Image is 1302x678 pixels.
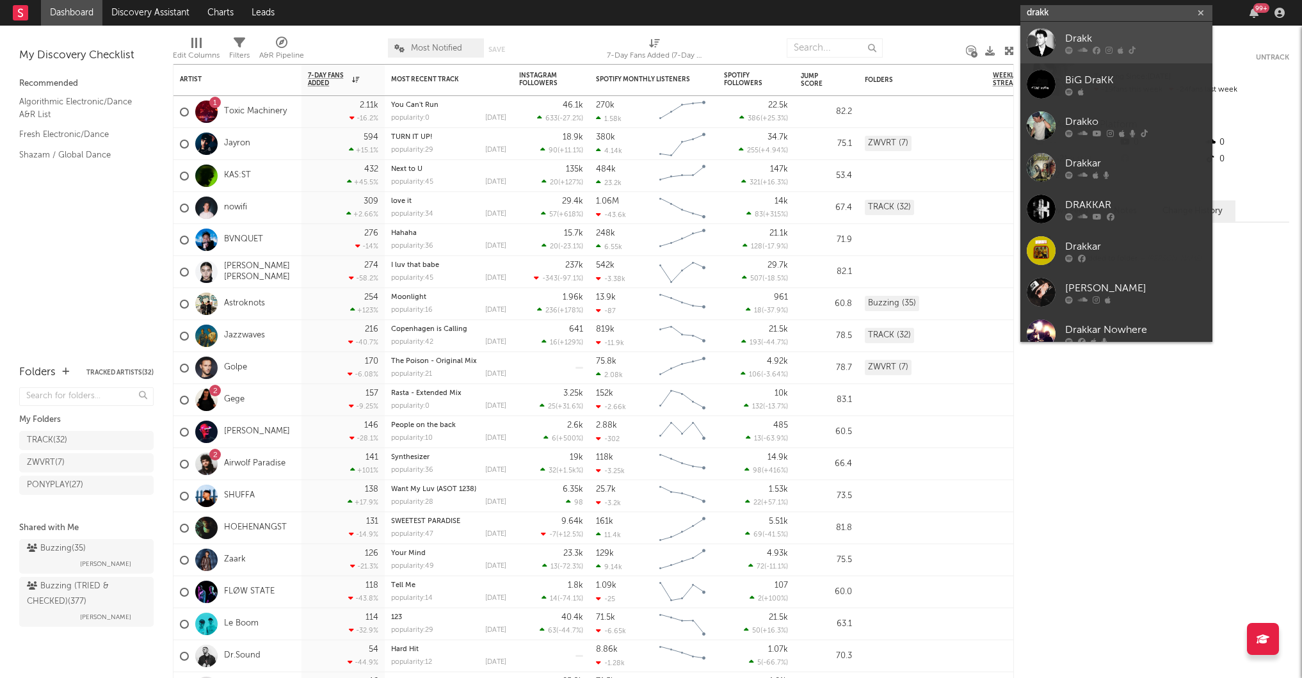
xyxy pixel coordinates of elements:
[19,387,154,406] input: Search for folders...
[485,467,506,474] div: [DATE]
[391,646,419,653] a: Hard Hit
[19,127,141,141] a: Fresh Electronic/Dance
[27,579,143,609] div: Buzzing (TRIED & CHECKED) ( 377 )
[560,243,581,250] span: -23.1 %
[391,230,417,237] a: Hahaha
[224,138,250,149] a: Jayron
[349,402,378,410] div: -9.25 %
[19,539,154,574] a: Buzzing(35)[PERSON_NAME]
[1020,105,1212,147] a: Drakko
[562,197,583,206] div: 29.4k
[224,458,285,469] a: Airwolf Paradise
[596,115,622,123] div: 1.58k
[391,390,462,397] a: Rasta - Extended Mix
[1065,31,1206,46] div: Drakk
[27,478,83,493] div: PONYPLAY ( 27 )
[391,403,430,410] div: popularity: 0
[741,338,788,346] div: ( )
[488,46,505,53] button: Save
[346,210,378,218] div: +2.66 %
[607,48,703,63] div: 7-Day Fans Added (7-Day Fans Added)
[1020,188,1212,230] a: DRAKKAR
[391,422,456,429] a: People on the back
[558,403,581,410] span: +31.6 %
[654,320,711,352] svg: Chart title
[654,288,711,320] svg: Chart title
[748,115,760,122] span: 386
[762,115,786,122] span: +25.3 %
[545,307,558,314] span: 236
[180,76,276,83] div: Artist
[1020,63,1212,105] a: BiG DraKK
[596,76,692,83] div: Spotify Monthly Listeners
[391,179,433,186] div: popularity: 45
[563,389,583,398] div: 3.25k
[741,370,788,378] div: ( )
[1020,5,1212,21] input: Search for artists
[750,179,760,186] span: 321
[224,330,265,341] a: Jazzwaves
[744,466,788,474] div: ( )
[760,147,786,154] span: +4.94 %
[540,146,583,154] div: ( )
[801,136,852,152] div: 75.1
[596,371,623,379] div: 2.08k
[596,453,613,462] div: 118k
[746,306,788,314] div: ( )
[596,133,615,141] div: 380k
[364,293,378,302] div: 254
[349,146,378,154] div: +15.1 %
[550,339,558,346] span: 16
[391,454,430,461] a: Synthesizer
[349,274,378,282] div: -58.2 %
[596,389,613,398] div: 152k
[747,147,759,154] span: 255
[801,232,852,248] div: 71.9
[752,403,763,410] span: 132
[743,242,788,250] div: ( )
[27,455,65,471] div: ZWVRT ( 7 )
[391,166,422,173] a: Next to U
[391,582,415,589] a: Tell Me
[596,325,615,334] div: 819k
[545,115,558,122] span: 633
[540,402,583,410] div: ( )
[543,434,583,442] div: ( )
[744,402,788,410] div: ( )
[654,416,711,448] svg: Chart title
[542,275,558,282] span: -343
[365,357,378,366] div: 170
[755,211,763,218] span: 83
[519,72,564,87] div: Instagram Followers
[224,170,251,181] a: KAS:ST
[751,243,762,250] span: 128
[485,179,506,186] div: [DATE]
[596,243,622,251] div: 6.55k
[746,210,788,218] div: ( )
[19,365,56,380] div: Folders
[19,476,154,495] a: PONYPLAY(27)
[364,261,378,270] div: 274
[364,421,378,430] div: 146
[801,424,852,440] div: 60.5
[801,296,852,312] div: 60.8
[224,234,263,245] a: BVNQUET
[391,422,506,429] div: People on the back
[1065,197,1206,213] div: DRAKKAR
[596,307,616,315] div: -87
[596,357,616,366] div: 75.8k
[391,326,467,333] a: Copenhagen is Calling
[767,357,788,366] div: 4.92k
[765,403,786,410] span: -13.7 %
[596,339,624,347] div: -11.9k
[1204,134,1289,151] div: 0
[801,456,852,472] div: 66.4
[355,242,378,250] div: -14 %
[552,435,556,442] span: 6
[173,48,220,63] div: Edit Columns
[391,211,433,218] div: popularity: 34
[540,466,583,474] div: ( )
[768,133,788,141] div: 34.7k
[559,339,581,346] span: +129 %
[391,294,506,301] div: Moonlight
